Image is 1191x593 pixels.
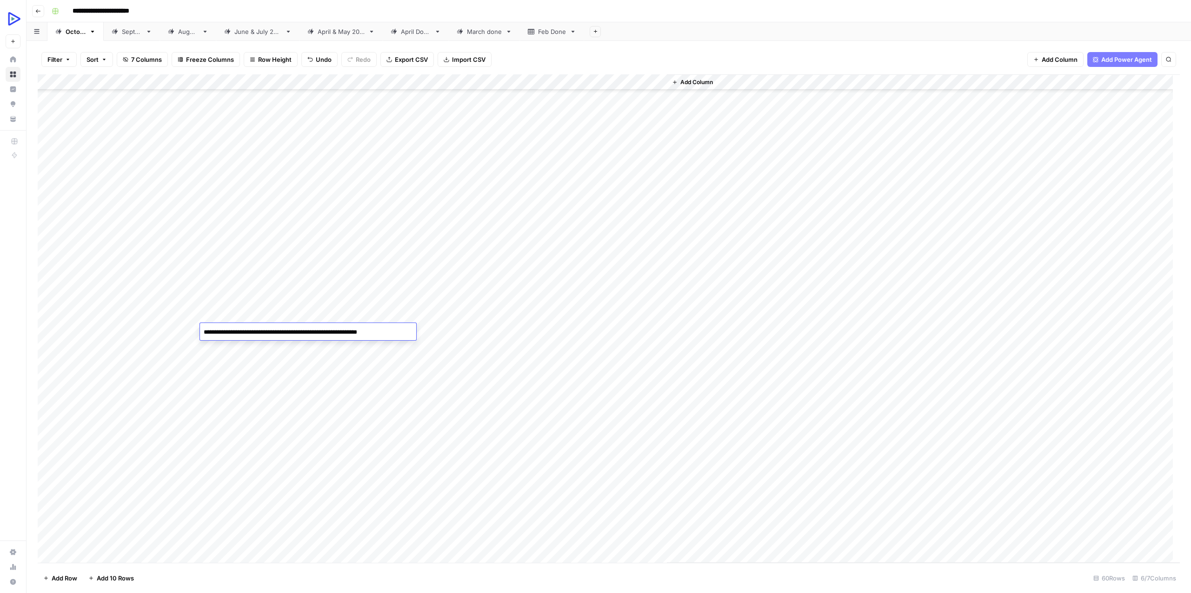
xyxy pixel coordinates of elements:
[172,52,240,67] button: Freeze Columns
[160,22,216,41] a: [DATE]
[341,52,377,67] button: Redo
[216,22,299,41] a: [DATE] & [DATE]
[186,55,234,64] span: Freeze Columns
[244,52,298,67] button: Row Height
[178,27,198,36] div: [DATE]
[356,55,371,64] span: Redo
[520,22,584,41] a: Feb Done
[6,560,20,574] a: Usage
[6,82,20,97] a: Insights
[383,22,449,41] a: April Done
[47,22,104,41] a: [DATE]
[97,573,134,583] span: Add 10 Rows
[1090,571,1129,586] div: 60 Rows
[401,27,431,36] div: April Done
[41,52,77,67] button: Filter
[452,55,486,64] span: Import CSV
[38,571,83,586] button: Add Row
[301,52,338,67] button: Undo
[668,76,717,88] button: Add Column
[1087,52,1158,67] button: Add Power Agent
[680,78,713,86] span: Add Column
[117,52,168,67] button: 7 Columns
[131,55,162,64] span: 7 Columns
[538,27,566,36] div: Feb Done
[86,55,99,64] span: Sort
[52,573,77,583] span: Add Row
[80,52,113,67] button: Sort
[1101,55,1152,64] span: Add Power Agent
[467,27,502,36] div: March done
[1042,55,1078,64] span: Add Column
[122,27,142,36] div: [DATE]
[395,55,428,64] span: Export CSV
[438,52,492,67] button: Import CSV
[6,574,20,589] button: Help + Support
[104,22,160,41] a: [DATE]
[6,52,20,67] a: Home
[234,27,281,36] div: [DATE] & [DATE]
[6,7,20,31] button: Workspace: OpenReplay
[66,27,86,36] div: [DATE]
[380,52,434,67] button: Export CSV
[318,27,365,36] div: [DATE] & [DATE]
[299,22,383,41] a: [DATE] & [DATE]
[6,112,20,126] a: Your Data
[6,67,20,82] a: Browse
[449,22,520,41] a: March done
[316,55,332,64] span: Undo
[1129,571,1180,586] div: 6/7 Columns
[6,11,22,27] img: OpenReplay Logo
[6,545,20,560] a: Settings
[1027,52,1084,67] button: Add Column
[258,55,292,64] span: Row Height
[6,97,20,112] a: Opportunities
[47,55,62,64] span: Filter
[83,571,140,586] button: Add 10 Rows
